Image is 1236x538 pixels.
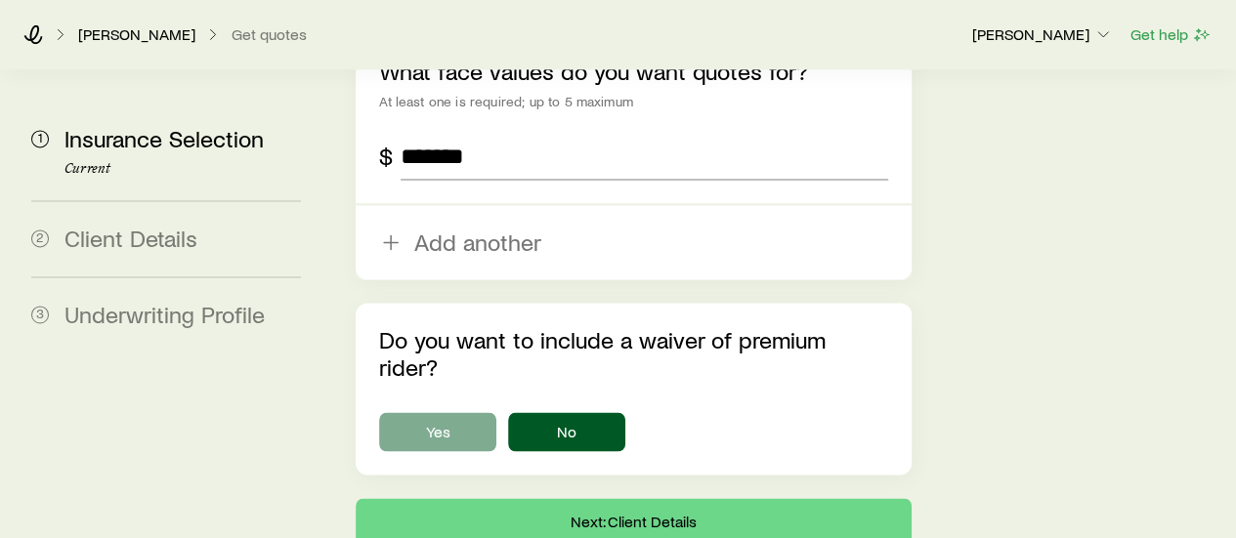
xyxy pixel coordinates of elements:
[379,57,808,85] label: What face values do you want quotes for?
[972,24,1113,44] p: [PERSON_NAME]
[379,326,887,381] p: Do you want to include a waiver of premium rider?
[356,205,911,279] button: Add another
[64,124,264,152] span: Insurance Selection
[1129,23,1213,46] button: Get help
[31,306,49,323] span: 3
[31,130,49,147] span: 1
[508,412,625,451] button: No
[379,143,393,170] div: $
[78,24,195,44] p: [PERSON_NAME]
[379,412,496,451] button: Yes
[64,300,265,328] span: Underwriting Profile
[971,23,1114,47] button: [PERSON_NAME]
[31,229,49,247] span: 2
[64,161,301,177] p: Current
[379,94,887,109] div: At least one is required; up to 5 maximum
[64,224,197,252] span: Client Details
[231,25,308,44] button: Get quotes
